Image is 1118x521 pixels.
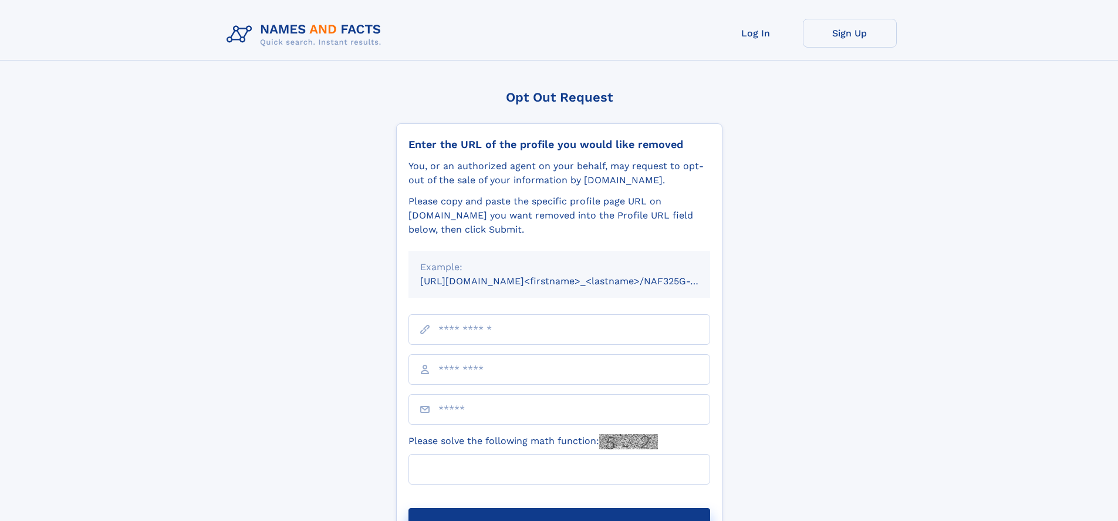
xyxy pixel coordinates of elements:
[803,19,897,48] a: Sign Up
[396,90,722,105] div: Opt Out Request
[408,159,710,187] div: You, or an authorized agent on your behalf, may request to opt-out of the sale of your informatio...
[408,194,710,237] div: Please copy and paste the specific profile page URL on [DOMAIN_NAME] you want removed into the Pr...
[408,138,710,151] div: Enter the URL of the profile you would like removed
[222,19,391,51] img: Logo Names and Facts
[709,19,803,48] a: Log In
[420,275,732,287] small: [URL][DOMAIN_NAME]<firstname>_<lastname>/NAF325G-xxxxxxxx
[420,260,698,274] div: Example:
[408,434,658,449] label: Please solve the following math function:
